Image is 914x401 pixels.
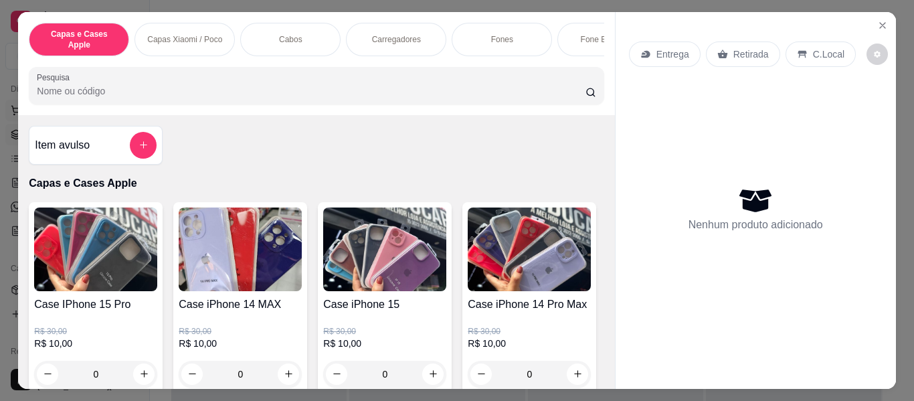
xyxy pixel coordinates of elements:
[37,84,585,98] input: Pesquisa
[468,208,591,291] img: product-image
[581,34,635,45] p: Fone Bluetooth
[34,297,157,313] h4: Case IPhone 15 Pro
[813,48,844,61] p: C.Local
[468,326,591,337] p: R$ 30,00
[37,72,74,83] label: Pesquisa
[689,217,823,233] p: Nenhum produto adicionado
[733,48,769,61] p: Retirada
[34,326,157,337] p: R$ 30,00
[179,326,302,337] p: R$ 30,00
[491,34,513,45] p: Fones
[656,48,689,61] p: Entrega
[323,326,446,337] p: R$ 30,00
[323,297,446,313] h4: Case iPhone 15
[35,137,90,153] h4: Item avulso
[866,44,888,65] button: decrease-product-quantity
[323,337,446,350] p: R$ 10,00
[34,337,157,350] p: R$ 10,00
[179,337,302,350] p: R$ 10,00
[468,297,591,313] h4: Case iPhone 14 Pro Max
[468,337,591,350] p: R$ 10,00
[323,208,446,291] img: product-image
[40,29,118,50] p: Capas e Cases Apple
[179,297,302,313] h4: Case iPhone 14 MAX
[34,208,157,291] img: product-image
[29,175,604,191] p: Capas e Cases Apple
[179,208,302,291] img: product-image
[147,34,222,45] p: Capas Xiaomi / Poco
[279,34,302,45] p: Cabos
[130,132,157,159] button: add-separate-item
[372,34,421,45] p: Carregadores
[872,15,893,36] button: Close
